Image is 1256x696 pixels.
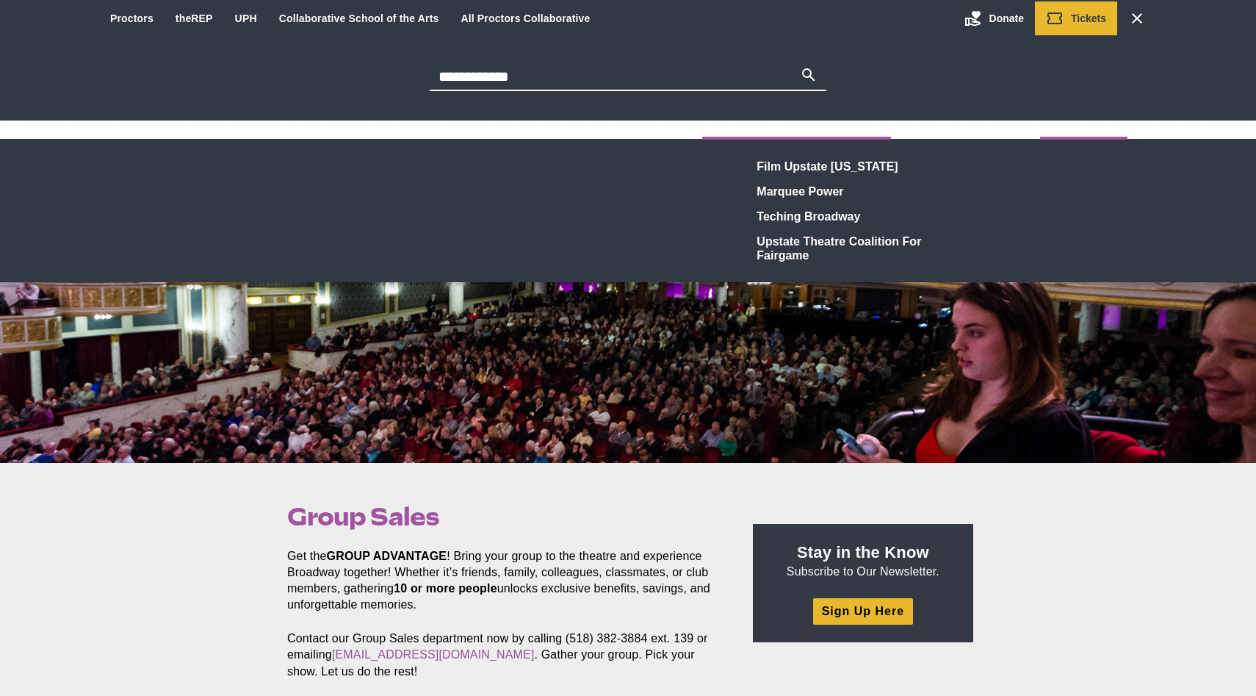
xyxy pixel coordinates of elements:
a: UPH [235,12,257,24]
p: Subscribe to Our Newsletter. [770,542,956,580]
p: Get the ! Bring your group to the theatre and experience Broadway together! Whether it’s friends,... [287,548,719,613]
a: Sign Up Here [813,598,913,624]
h1: Group Sales [287,503,719,531]
p: Contact our Group Sales department now by calling (518) 382-3884 ext. 139 or emailing . Gather yo... [287,631,719,679]
span: Tickets [1071,12,1106,24]
a: Film Upstate [US_STATE] [751,154,966,179]
a: Teching Broadway [751,204,966,229]
a: Search [1117,1,1157,35]
a: All Proctors Collaborative [461,12,590,24]
a: Marquee Power [751,179,966,204]
a: Upstate Theatre Coalition for Fairgame [751,229,966,268]
a: Tickets [1035,1,1117,35]
a: [EMAIL_ADDRESS][DOMAIN_NAME] [332,648,535,661]
strong: 10 or more people [394,582,497,595]
span: Donate [989,12,1024,24]
a: Proctors [110,12,154,24]
a: Collaborative School of the Arts [279,12,439,24]
strong: Stay in the Know [797,543,929,562]
a: Donate [953,1,1035,35]
strong: GROUP ADVANTAGE [327,550,447,562]
a: theREP [176,12,213,24]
